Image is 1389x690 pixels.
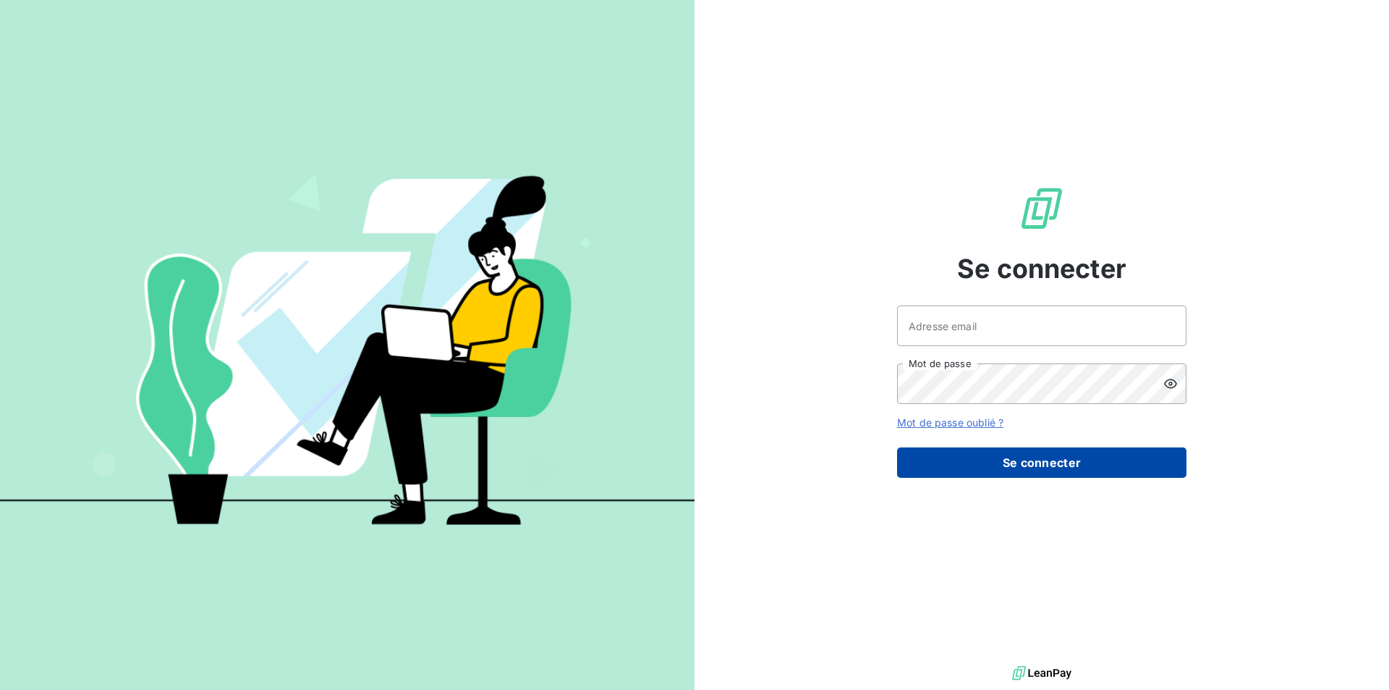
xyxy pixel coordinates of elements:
[897,447,1186,478] button: Se connecter
[957,249,1126,288] span: Se connecter
[1019,185,1065,232] img: Logo LeanPay
[897,416,1003,429] a: Mot de passe oublié ?
[1012,662,1071,684] img: logo
[897,306,1186,346] input: placeholder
